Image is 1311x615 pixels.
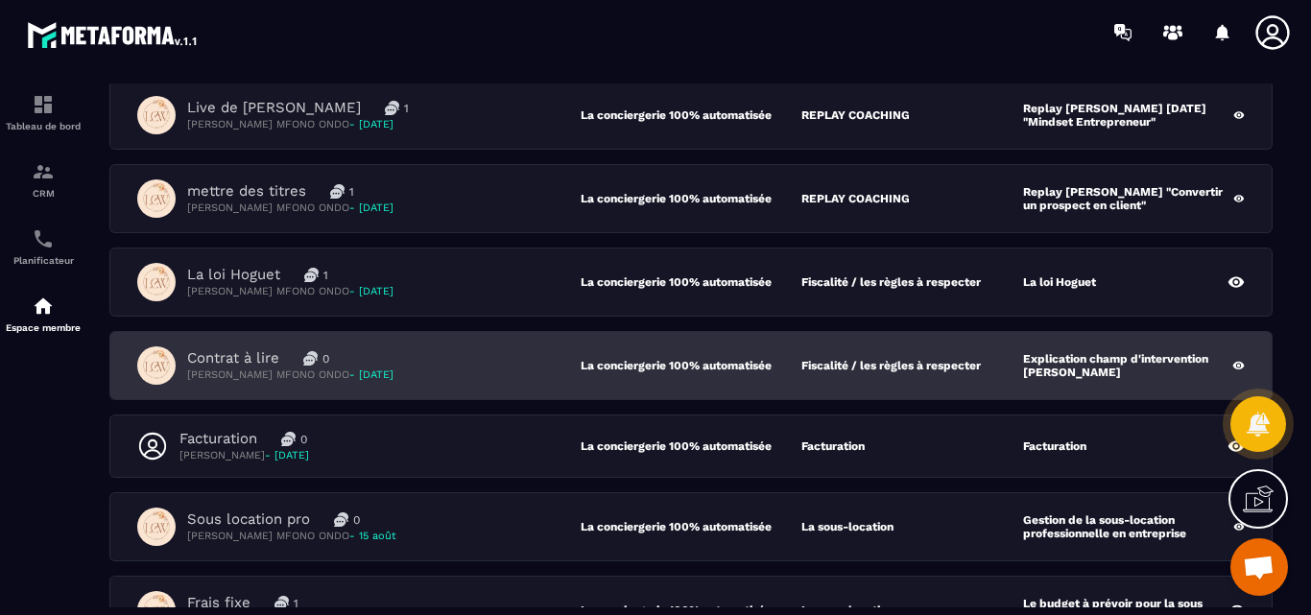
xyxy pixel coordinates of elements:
p: Gestion de la sous-location professionnelle en entreprise [1023,513,1233,540]
img: scheduler [32,227,55,250]
p: 0 [353,512,360,528]
img: logo [27,17,200,52]
span: - 15 août [349,530,396,542]
p: Frais fixe [187,594,250,612]
span: - [DATE] [265,449,309,461]
p: Contrat à lire [187,349,279,367]
p: Facturation [801,439,865,453]
img: messages [330,184,345,199]
p: La conciergerie 100% automatisée [581,520,802,533]
a: formationformationCRM [5,146,82,213]
p: Replay [PERSON_NAME] [DATE] "Mindset Entrepreneur" [1023,102,1233,129]
img: formation [32,160,55,183]
p: [PERSON_NAME] MFONO ONDO [187,367,393,382]
a: formationformationTableau de bord [5,79,82,146]
p: Facturation [179,430,257,448]
p: Fiscalité / les règles à respecter [801,275,981,289]
p: CRM [5,188,82,199]
img: messages [303,351,318,366]
p: La loi Hoguet [1023,275,1096,289]
p: 1 [294,596,298,611]
span: - [DATE] [349,368,393,381]
img: messages [281,432,296,446]
p: Sous location pro [187,510,310,529]
p: Facturation [1023,439,1086,453]
a: automationsautomationsEspace membre [5,280,82,347]
img: formation [32,93,55,116]
p: 0 [300,432,307,447]
p: 0 [322,351,329,367]
p: La conciergerie 100% automatisée [581,275,802,289]
p: 1 [404,101,409,116]
p: [PERSON_NAME] MFONO ONDO [187,284,393,298]
img: messages [274,596,289,610]
p: La conciergerie 100% automatisée [581,359,802,372]
p: Replay [PERSON_NAME] "Convertir un prospect en client" [1023,185,1233,212]
p: Explication champ d'intervention [PERSON_NAME] [1023,352,1232,379]
a: Ouvrir le chat [1230,538,1288,596]
span: - [DATE] [349,285,393,297]
p: REPLAY COACHING [801,192,910,205]
p: La loi Hoguet [187,266,280,284]
p: 1 [323,268,328,283]
p: [PERSON_NAME] [179,448,309,462]
p: La sous-location [801,520,894,533]
img: automations [32,295,55,318]
p: La conciergerie 100% automatisée [581,108,802,122]
p: 1 [349,184,354,200]
p: Planificateur [5,255,82,266]
p: [PERSON_NAME] MFONO ONDO [187,529,396,543]
p: Espace membre [5,322,82,333]
img: messages [385,101,399,115]
img: messages [304,268,319,282]
img: messages [334,512,348,527]
a: schedulerschedulerPlanificateur [5,213,82,280]
span: - [DATE] [349,118,393,130]
p: [PERSON_NAME] MFONO ONDO [187,201,393,215]
p: La conciergerie 100% automatisée [581,192,802,205]
p: Fiscalité / les règles à respecter [801,359,981,372]
p: Live de [PERSON_NAME] [187,99,361,117]
p: [PERSON_NAME] MFONO ONDO [187,117,409,131]
span: - [DATE] [349,201,393,214]
p: La conciergerie 100% automatisée [581,439,802,453]
p: Tableau de bord [5,121,82,131]
p: mettre des titres [187,182,306,201]
p: REPLAY COACHING [801,108,910,122]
